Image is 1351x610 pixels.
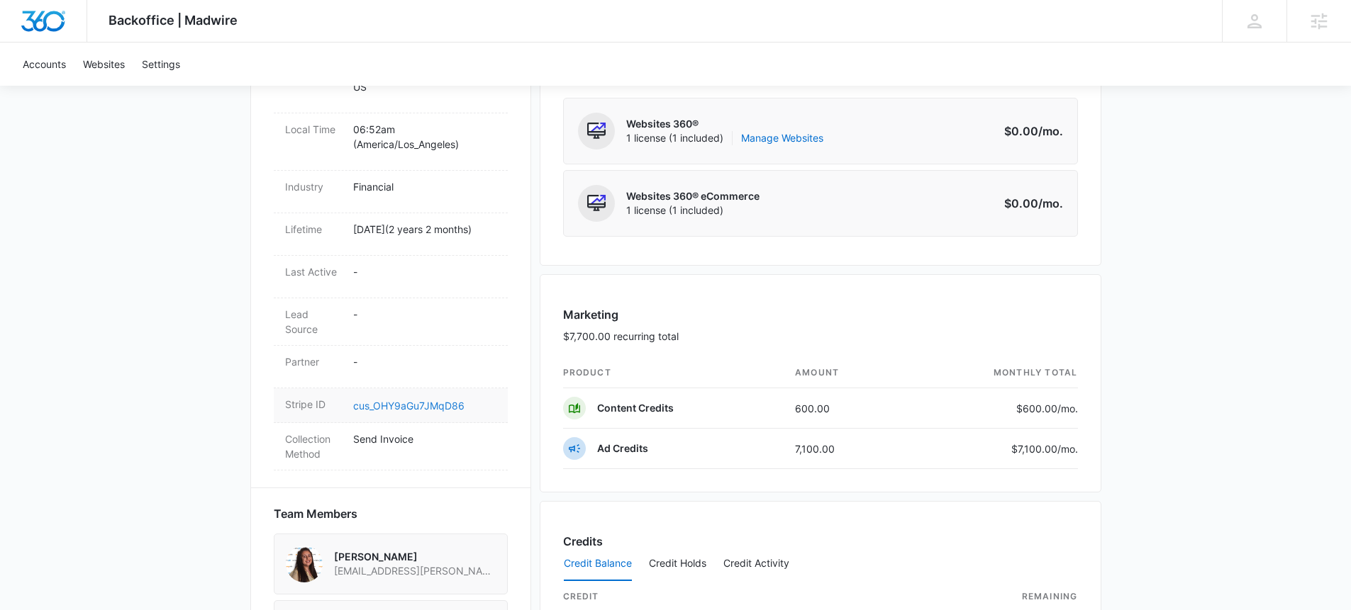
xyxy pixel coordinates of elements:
dt: Industry [285,179,342,194]
dt: Lead Source [285,307,342,337]
dt: Lifetime [285,222,342,237]
span: 1 license (1 included) [626,131,823,145]
p: [DATE] ( 2 years 2 months ) [353,222,496,237]
span: /mo. [1038,196,1063,210]
div: Local Time06:52am (America/Los_Angeles) [274,113,508,171]
a: cus_OHY9aGu7JMqD86 [353,400,465,412]
th: amount [784,358,905,388]
p: Content Credits [597,401,674,415]
th: monthly total [905,358,1078,388]
td: 7,100.00 [784,429,905,469]
p: Financial [353,179,496,194]
div: Lead Source- [274,298,508,346]
div: Stripe IDcus_OHY9aGu7JMqD86 [274,388,508,423]
a: Manage Websites [741,131,823,145]
p: 06:52am ( America/Los_Angeles ) [353,122,496,152]
div: Collection MethodSend Invoice [274,423,508,470]
p: Websites 360® eCommerce [626,189,760,203]
p: Ad Credits [597,441,648,456]
dt: Last Active [285,264,342,279]
div: Last Active- [274,256,508,298]
p: - [353,264,496,279]
p: $0.00 [996,123,1063,140]
a: Settings [133,43,189,86]
button: Credit Holds [649,547,706,581]
p: $0.00 [996,195,1063,212]
p: $600.00 [1011,401,1078,416]
span: [EMAIL_ADDRESS][PERSON_NAME][DOMAIN_NAME] [334,564,496,578]
p: Send Invoice [353,431,496,446]
dt: Collection Method [285,431,342,461]
th: product [563,358,784,388]
span: /mo. [1057,402,1078,414]
td: 600.00 [784,388,905,429]
p: - [353,354,496,369]
a: Websites [74,43,133,86]
span: Team Members [274,505,357,522]
p: [PERSON_NAME] [334,550,496,564]
span: 1 license (1 included) [626,203,760,218]
dt: Stripe ID [285,397,342,412]
h3: Credits [563,533,603,550]
div: Lifetime[DATE](2 years 2 months) [274,213,508,256]
div: Partner- [274,346,508,388]
dt: Partner [285,354,342,369]
span: /mo. [1057,443,1078,455]
div: IndustryFinancial [274,171,508,213]
button: Credit Balance [564,547,632,581]
p: $7,100.00 [1011,441,1078,456]
img: Audriana Talamantes [286,546,323,582]
span: /mo. [1038,124,1063,138]
p: - [353,307,496,322]
p: Websites 360® [626,117,823,131]
a: Accounts [14,43,74,86]
dt: Local Time [285,122,342,137]
button: Credit Activity [723,547,789,581]
span: Backoffice | Madwire [109,13,238,28]
h3: Marketing [563,306,679,323]
p: $7,700.00 recurring total [563,329,679,344]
